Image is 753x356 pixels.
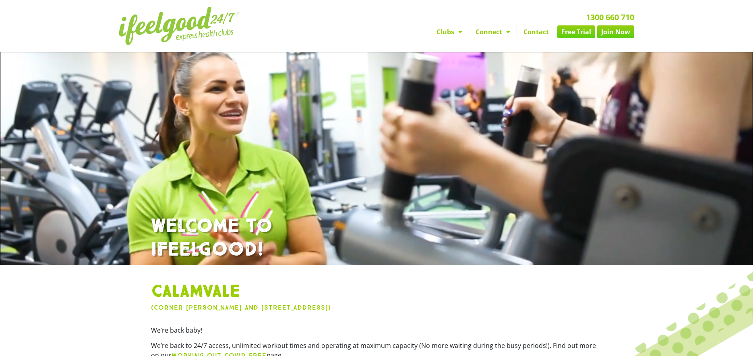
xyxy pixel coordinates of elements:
[597,25,634,38] a: Join Now
[557,25,595,38] a: Free Trial
[151,281,602,302] h1: Calamvale
[151,215,602,261] h1: WELCOME TO IFEELGOOD!
[469,25,517,38] a: Connect
[151,304,331,311] a: (Corner [PERSON_NAME] and [STREET_ADDRESS])
[430,25,469,38] a: Clubs
[517,25,555,38] a: Contact
[586,12,634,23] a: 1300 660 710
[302,25,634,38] nav: Menu
[151,325,602,335] p: We’re back baby!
